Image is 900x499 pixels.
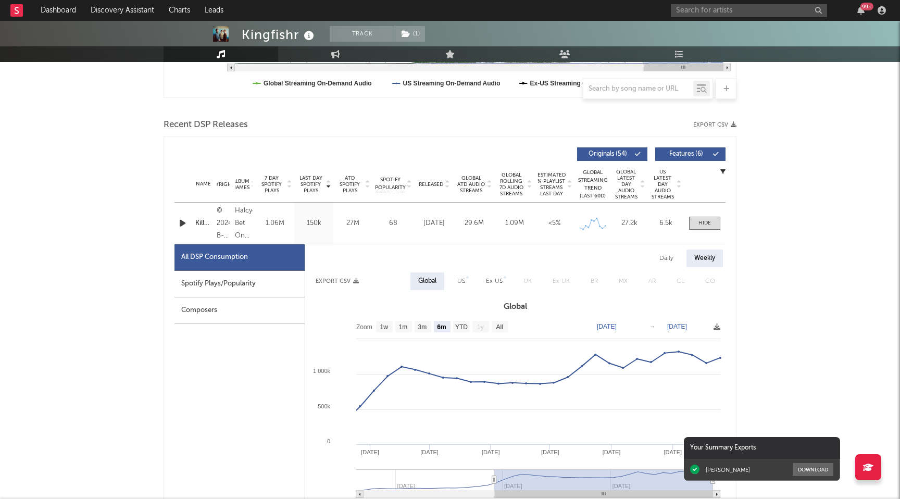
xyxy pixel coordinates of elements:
[706,466,750,473] div: [PERSON_NAME]
[457,175,485,194] span: Global ATD Audio Streams
[418,323,427,331] text: 3m
[395,26,426,42] span: ( 1 )
[195,218,211,229] a: Killeagh
[650,218,681,229] div: 6.5k
[655,147,726,161] button: Features(6)
[684,437,840,459] div: Your Summary Exports
[217,205,230,242] div: © 2024 B-Unique Recordings Limited, under exclusive license to Atlantic Recording Corporation
[860,3,873,10] div: 99 +
[195,180,211,188] div: Name
[258,218,292,229] div: 1.06M
[313,368,331,374] text: 1 000k
[336,218,370,229] div: 27M
[857,6,865,15] button: 99+
[330,26,395,42] button: Track
[477,323,484,331] text: 1y
[603,449,621,455] text: [DATE]
[455,323,468,331] text: YTD
[541,449,559,455] text: [DATE]
[361,449,379,455] text: [DATE]
[318,403,330,409] text: 500k
[297,218,331,229] div: 150k
[671,4,827,17] input: Search for artists
[164,119,248,131] span: Recent DSP Releases
[399,323,408,331] text: 1m
[258,175,285,194] span: 7 Day Spotify Plays
[336,175,364,194] span: ATD Spotify Plays
[482,449,500,455] text: [DATE]
[305,301,726,313] h3: Global
[614,218,645,229] div: 27.2k
[497,172,526,197] span: Global Rolling 7D Audio Streams
[174,271,305,297] div: Spotify Plays/Popularity
[232,178,249,191] span: Album Names
[419,181,443,188] span: Released
[457,275,465,288] div: US
[577,169,608,200] div: Global Streaming Trend (Last 60D)
[375,176,406,192] span: Spotify Popularity
[380,323,389,331] text: 1w
[297,175,324,194] span: Last Day Spotify Plays
[486,275,503,288] div: Ex-US
[667,323,687,330] text: [DATE]
[457,218,492,229] div: 29.6M
[205,181,235,188] span: Copyright
[652,250,681,267] div: Daily
[793,463,833,476] button: Download
[242,26,317,43] div: Kingfishr
[174,244,305,271] div: All DSP Consumption
[437,323,446,331] text: 6m
[235,205,253,242] div: Halcyon, Bet On Beauty
[537,218,572,229] div: <5%
[375,218,411,229] div: 68
[496,323,503,331] text: All
[577,147,647,161] button: Originals(54)
[395,26,425,42] button: (1)
[327,438,330,444] text: 0
[583,85,693,93] input: Search by song name or URL
[686,250,723,267] div: Weekly
[584,151,632,157] span: Originals ( 54 )
[356,323,372,331] text: Zoom
[417,218,452,229] div: [DATE]
[650,169,675,200] span: US Latest Day Audio Streams
[418,275,436,288] div: Global
[649,323,656,330] text: →
[664,449,682,455] text: [DATE]
[662,151,710,157] span: Features ( 6 )
[316,278,359,284] button: Export CSV
[597,323,617,330] text: [DATE]
[537,172,566,197] span: Estimated % Playlist Streams Last Day
[420,449,439,455] text: [DATE]
[497,218,532,229] div: 1.09M
[181,251,248,264] div: All DSP Consumption
[614,169,639,200] span: Global Latest Day Audio Streams
[174,297,305,324] div: Composers
[693,122,736,128] button: Export CSV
